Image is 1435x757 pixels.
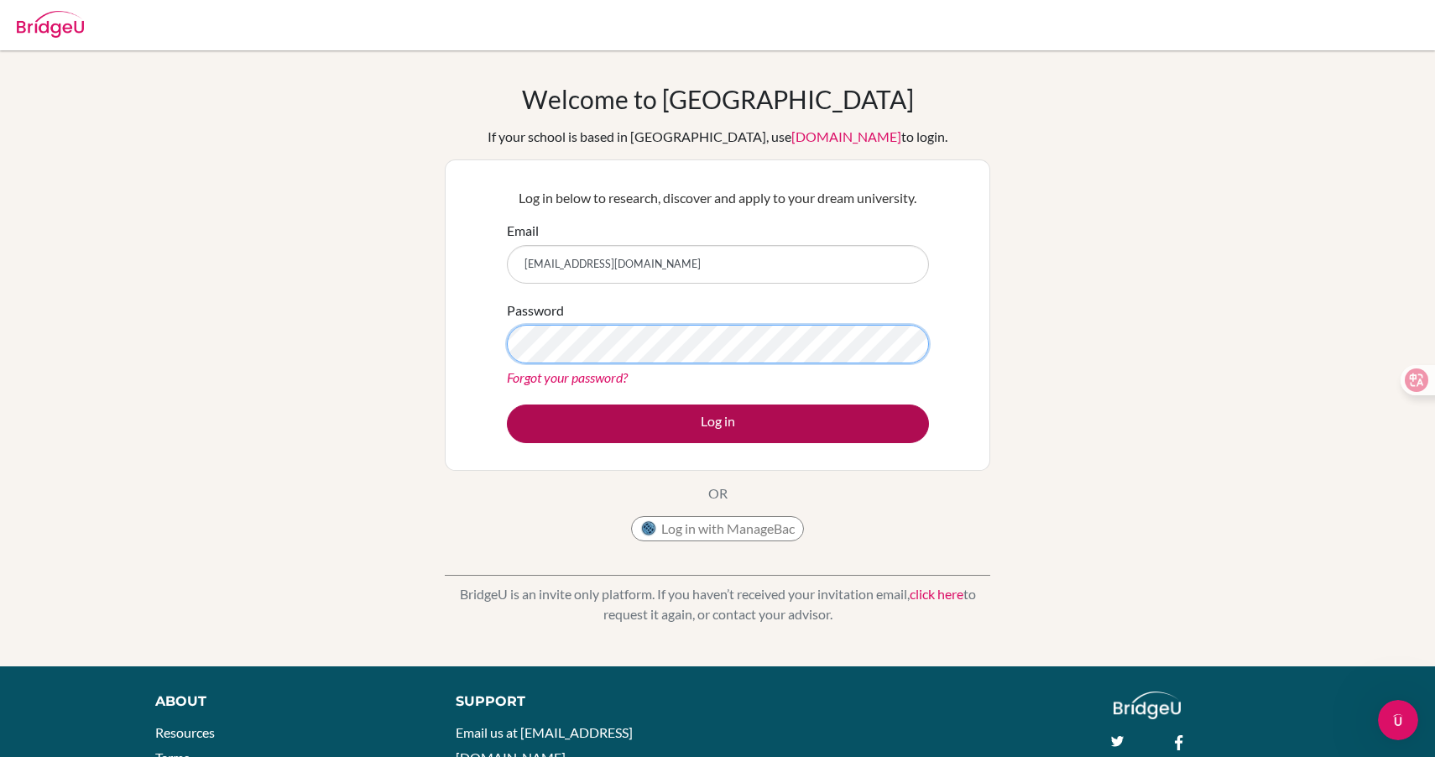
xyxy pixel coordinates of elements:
[910,586,963,602] a: click here
[445,584,990,624] p: BridgeU is an invite only platform. If you haven’t received your invitation email, to request it ...
[631,516,804,541] button: Log in with ManageBac
[522,84,914,114] h1: Welcome to [GEOGRAPHIC_DATA]
[456,692,699,712] div: Support
[507,405,929,443] button: Log in
[791,128,901,144] a: [DOMAIN_NAME]
[1114,692,1182,719] img: logo_white@2x-f4f0deed5e89b7ecb1c2cc34c3e3d731f90f0f143d5ea2071677605dd97b5244.png
[488,127,947,147] div: If your school is based in [GEOGRAPHIC_DATA], use to login.
[155,692,418,712] div: About
[17,11,84,38] img: Bridge-U
[507,221,539,241] label: Email
[507,300,564,321] label: Password
[155,724,215,740] a: Resources
[507,369,628,385] a: Forgot your password?
[1378,700,1418,740] iframe: Intercom live chat
[507,188,929,208] p: Log in below to research, discover and apply to your dream university.
[708,483,728,504] p: OR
